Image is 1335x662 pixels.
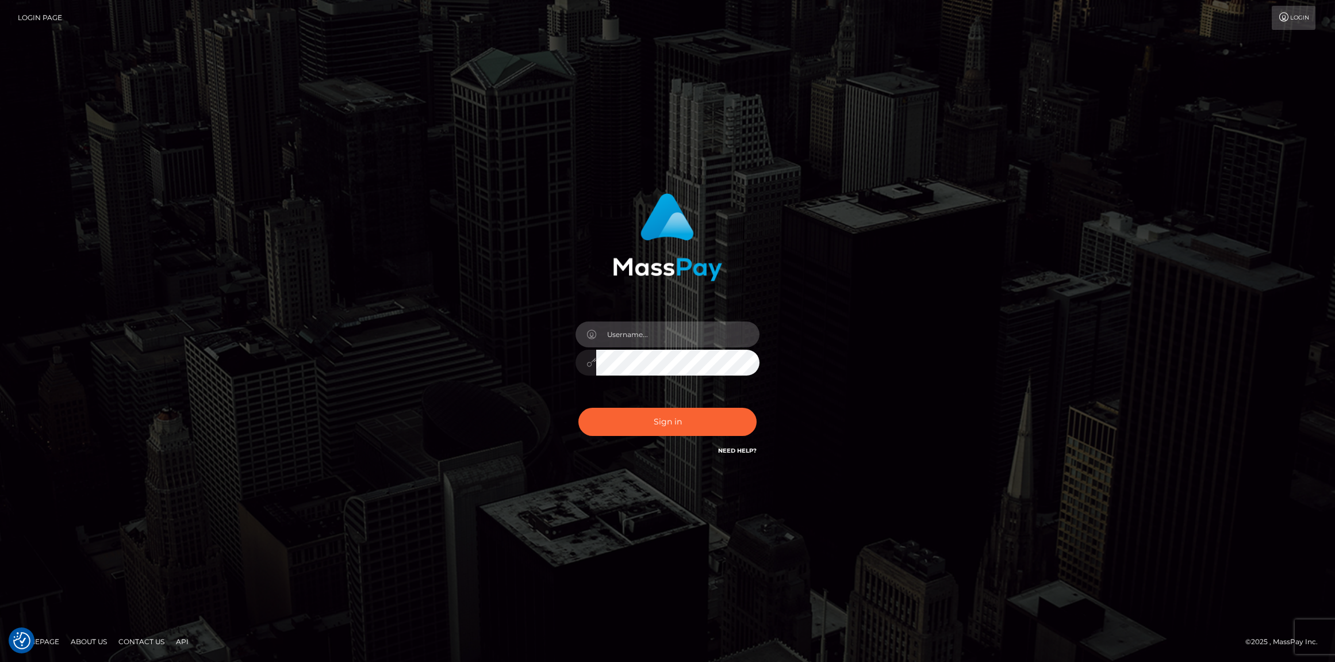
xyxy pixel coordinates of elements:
a: Login [1272,6,1315,30]
a: Homepage [13,633,64,650]
img: MassPay Login [613,193,722,281]
a: API [171,633,193,650]
input: Username... [596,322,759,347]
img: Revisit consent button [13,632,30,649]
button: Sign in [578,408,757,436]
a: Need Help? [718,447,757,454]
div: © 2025 , MassPay Inc. [1245,636,1326,648]
a: About Us [66,633,112,650]
a: Login Page [18,6,62,30]
a: Contact Us [114,633,169,650]
button: Consent Preferences [13,632,30,649]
